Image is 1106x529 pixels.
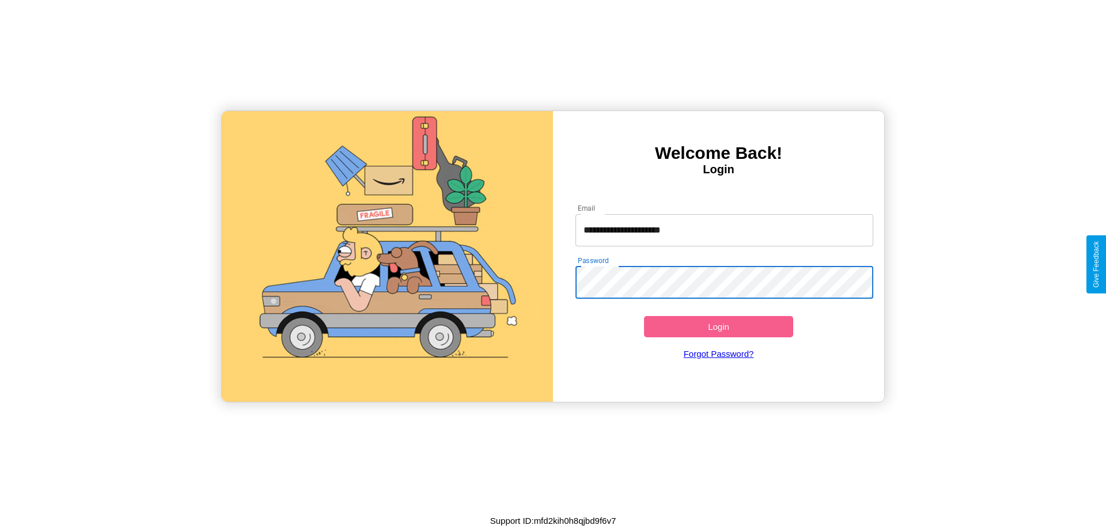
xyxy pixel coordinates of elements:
img: gif [222,111,553,402]
p: Support ID: mfd2kih0h8qjbd9f6v7 [490,513,616,528]
h4: Login [553,163,884,176]
label: Email [578,203,596,213]
a: Forgot Password? [570,337,868,370]
label: Password [578,256,608,265]
h3: Welcome Back! [553,143,884,163]
div: Give Feedback [1092,241,1100,288]
button: Login [644,316,793,337]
